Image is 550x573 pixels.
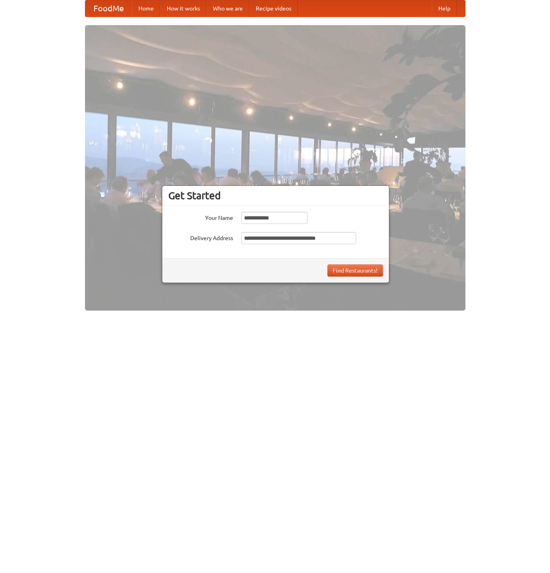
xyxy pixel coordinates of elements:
a: Help [432,0,457,17]
a: Recipe videos [249,0,298,17]
label: Delivery Address [168,232,233,242]
a: Who we are [206,0,249,17]
h3: Get Started [168,190,383,202]
button: Find Restaurants! [327,264,383,277]
a: FoodMe [85,0,132,17]
a: How it works [160,0,206,17]
label: Your Name [168,212,233,222]
a: Home [132,0,160,17]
